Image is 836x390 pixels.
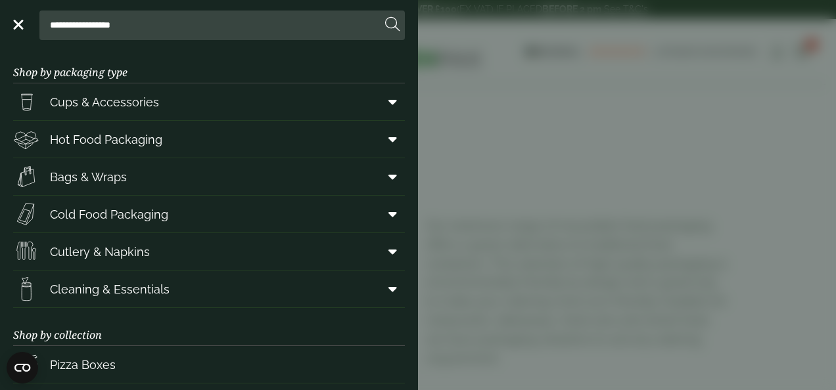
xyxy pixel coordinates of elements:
[13,276,39,302] img: open-wipe.svg
[13,45,405,83] h3: Shop by packaging type
[13,271,405,307] a: Cleaning & Essentials
[13,158,405,195] a: Bags & Wraps
[50,131,162,148] span: Hot Food Packaging
[50,356,116,374] span: Pizza Boxes
[7,352,38,383] button: Open CMP widget
[13,89,39,115] img: PintNhalf_cup.svg
[50,206,168,223] span: Cold Food Packaging
[13,196,405,232] a: Cold Food Packaging
[50,243,150,261] span: Cutlery & Napkins
[13,233,405,270] a: Cutlery & Napkins
[13,83,405,120] a: Cups & Accessories
[50,168,127,186] span: Bags & Wraps
[13,201,39,227] img: Sandwich_box.svg
[50,280,170,298] span: Cleaning & Essentials
[13,121,405,158] a: Hot Food Packaging
[50,93,159,111] span: Cups & Accessories
[13,346,405,383] a: Pizza Boxes
[13,126,39,152] img: Deli_box.svg
[13,163,39,190] img: Paper_carriers.svg
[13,238,39,265] img: Cutlery.svg
[13,308,405,346] h3: Shop by collection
